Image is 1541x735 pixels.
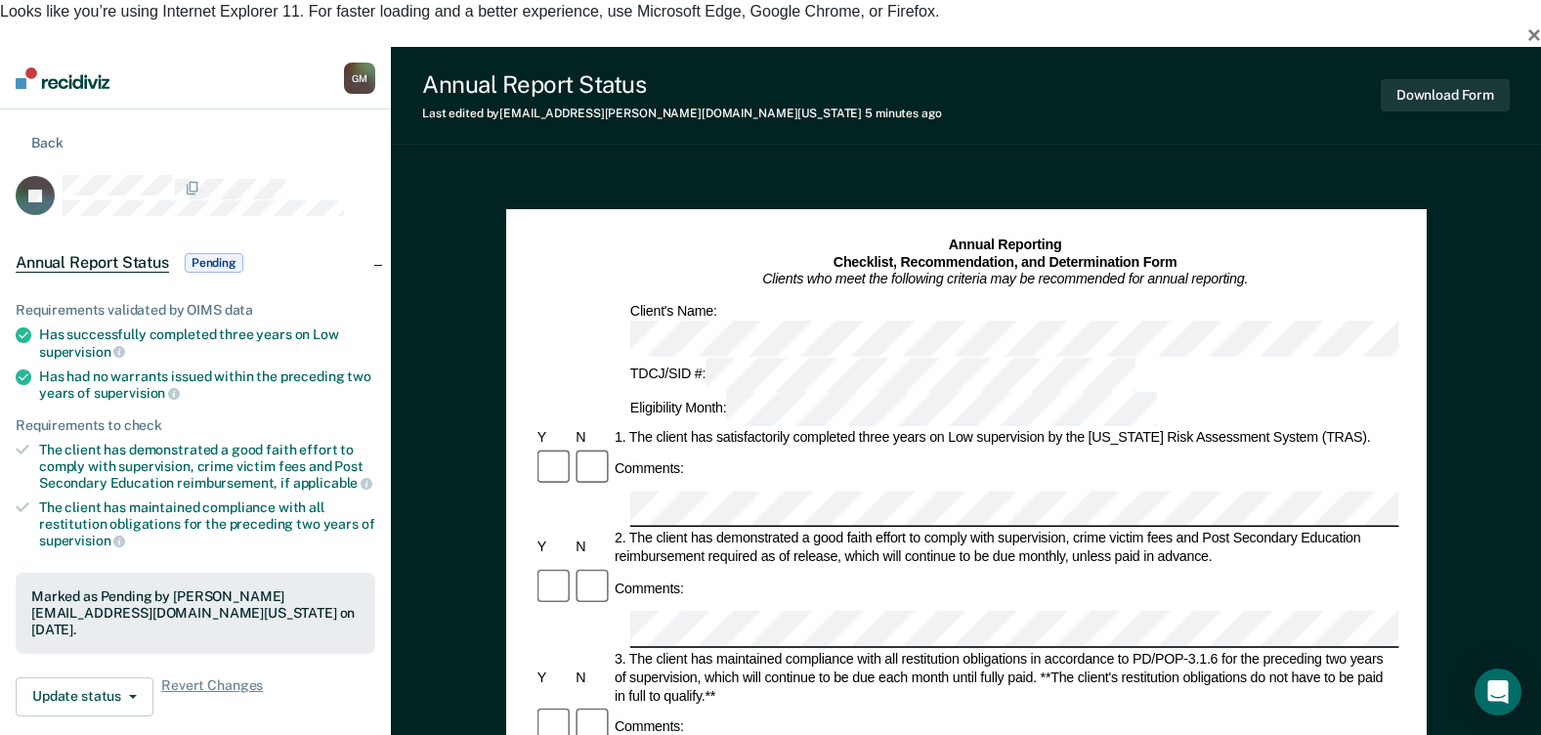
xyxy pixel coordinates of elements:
strong: Annual Reporting [949,238,1062,253]
button: Download Form [1381,79,1510,111]
div: 1. The client has satisfactorily completed three years on Low supervision by the [US_STATE] Risk ... [612,428,1399,447]
div: Has had no warrants issued within the preceding two years of [39,368,375,402]
button: GM [344,63,375,94]
strong: Checklist, Recommendation, and Determination Form [834,254,1177,270]
span: 5 minutes ago [865,107,941,120]
div: 2. The client has demonstrated a good faith effort to comply with supervision, crime victim fees ... [612,529,1399,566]
span: × [1527,22,1541,48]
div: Comments: [612,459,687,478]
div: N [573,668,612,686]
span: supervision [94,385,180,401]
div: Last edited by [EMAIL_ADDRESS][PERSON_NAME][DOMAIN_NAME][US_STATE] [422,107,942,120]
span: applicable [293,475,372,491]
div: The client has demonstrated a good faith effort to comply with supervision, crime victim fees and... [39,442,375,492]
div: Open Intercom Messenger [1475,669,1521,715]
div: Requirements to check [16,417,375,434]
span: Revert Changes [161,677,263,716]
div: Eligibility Month: [626,392,1159,426]
button: Back [16,133,63,151]
em: Clients who meet the following criteria may be recommended for annual reporting. [762,271,1248,286]
span: supervision [39,344,125,360]
div: Y [534,668,573,686]
div: Y [534,428,573,447]
div: Requirements validated by OIMS data [16,302,375,319]
div: The client has maintained compliance with all restitution obligations for the preceding two years of [39,499,375,549]
div: Comments: [612,580,687,598]
div: G M [344,63,375,94]
button: Close [1527,23,1541,47]
div: Y [534,539,573,557]
span: supervision [39,533,125,548]
div: Has successfully completed three years on Low [39,326,375,360]
div: Marked as Pending by [PERSON_NAME][EMAIL_ADDRESS][DOMAIN_NAME][US_STATE] on [DATE]. [31,588,360,637]
div: N [573,539,612,557]
div: N [573,428,612,447]
span: Annual Report Status [16,253,169,273]
span: Pending [185,253,243,273]
img: Recidiviz [16,67,109,89]
button: Update status [16,677,153,716]
div: Annual Report Status [422,70,942,99]
div: 3. The client has maintained compliance with all restitution obligations in accordance to PD/POP-... [612,649,1399,705]
div: TDCJ/SID #: [626,358,1138,392]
